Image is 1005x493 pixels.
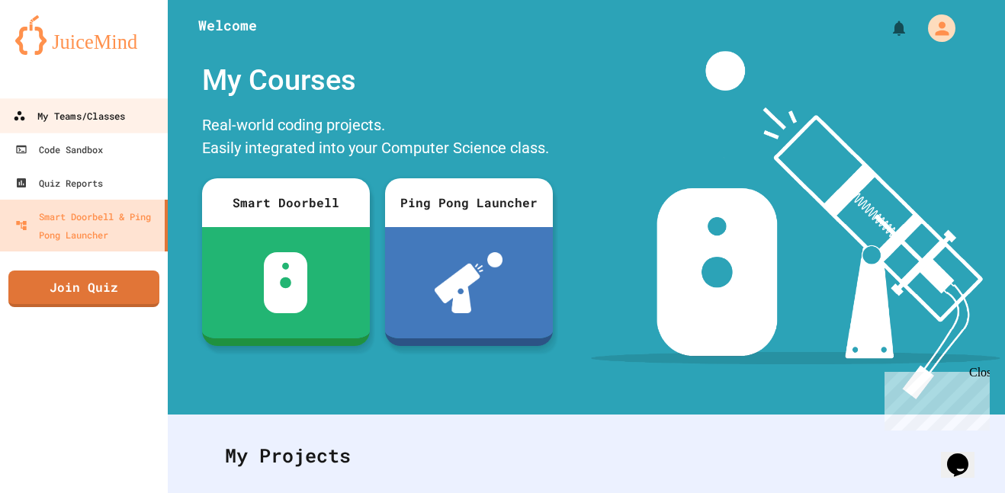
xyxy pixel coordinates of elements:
img: banner-image-my-projects.png [591,51,1000,399]
a: Join Quiz [8,271,159,307]
div: Code Sandbox [15,140,103,158]
div: Real-world coding projects. Easily integrated into your Computer Science class. [194,110,560,167]
div: Quiz Reports [15,174,103,192]
div: Smart Doorbell & Ping Pong Launcher [15,207,159,244]
div: Ping Pong Launcher [385,178,553,227]
div: Chat with us now!Close [6,6,105,97]
div: My Courses [194,51,560,110]
img: sdb-white.svg [264,252,307,313]
div: My Account [912,11,959,46]
img: ppl-with-ball.png [435,252,502,313]
div: My Teams/Classes [13,107,125,126]
iframe: chat widget [878,366,990,431]
iframe: chat widget [941,432,990,478]
div: My Projects [210,426,963,485]
div: My Notifications [862,15,912,41]
img: logo-orange.svg [15,15,153,55]
div: Smart Doorbell [202,178,370,227]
